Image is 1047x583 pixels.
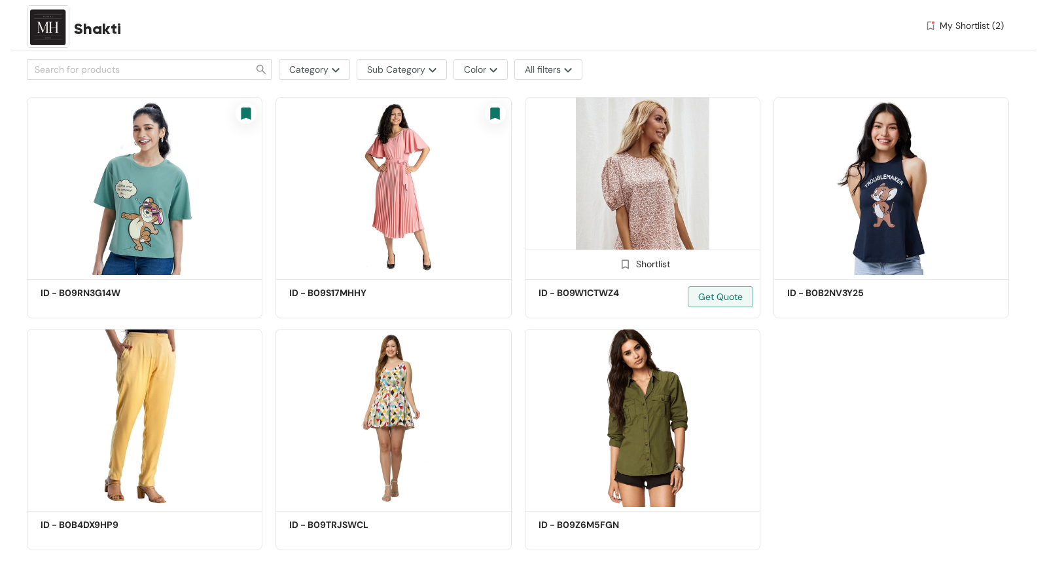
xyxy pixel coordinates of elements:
[453,59,508,80] button: Colormore-options
[787,286,898,300] h5: ID - B0B2NV3Y25
[925,19,936,33] img: wishlist
[289,286,400,300] h5: ID - B09S17MHHY
[251,64,271,75] span: search
[27,329,262,507] img: e8a370cd-c447-417d-be23-b70d76e46dad
[238,105,255,122] img: Shortlist
[275,329,511,507] img: a22bb211-199e-47d6-b5aa-283e1c0d6a5d
[688,286,753,307] button: Get Quote
[41,286,152,300] h5: ID - B09RN3G14W
[525,62,561,77] span: All filters
[27,97,262,275] img: c5aa63b7-463e-449f-9b70-ade19ca6f2da
[773,97,1009,275] img: f3a15a4d-e790-4429-8b22-07b4071693bc
[539,518,650,532] h5: ID - B09Z6M5FGN
[289,62,328,77] span: Category
[367,62,425,77] span: Sub Category
[35,62,233,77] input: Search for products
[619,258,631,271] img: Shortlist
[279,59,350,80] button: Categorymore-options
[486,67,497,73] img: more-options
[74,17,121,41] span: Shakti
[940,19,1004,33] span: My Shortlist (2)
[514,59,582,80] button: All filtersmore-options
[275,97,511,275] img: e812b4f3-8232-4fbd-86da-8bc9a9a483eb
[251,59,272,80] button: search
[464,62,486,77] span: Color
[328,67,340,73] img: more-options
[41,518,152,532] h5: ID - B0B4DX9HP9
[357,59,447,80] button: Sub Categorymore-options
[539,286,650,300] h5: ID - B09W1CTWZ4
[698,290,743,304] span: Get Quote
[525,329,760,507] img: defd86d7-6d31-498b-bb38-b755676a53d1
[615,257,670,269] div: Shortlist
[27,5,69,48] img: Buyer Portal
[487,105,504,122] img: Shortlist
[289,518,400,532] h5: ID - B09TRJSWCL
[425,67,436,73] img: more-options
[561,67,572,73] img: more-options
[525,97,760,275] img: 91f12308-76ab-4d04-991a-1a4af47e7d2e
